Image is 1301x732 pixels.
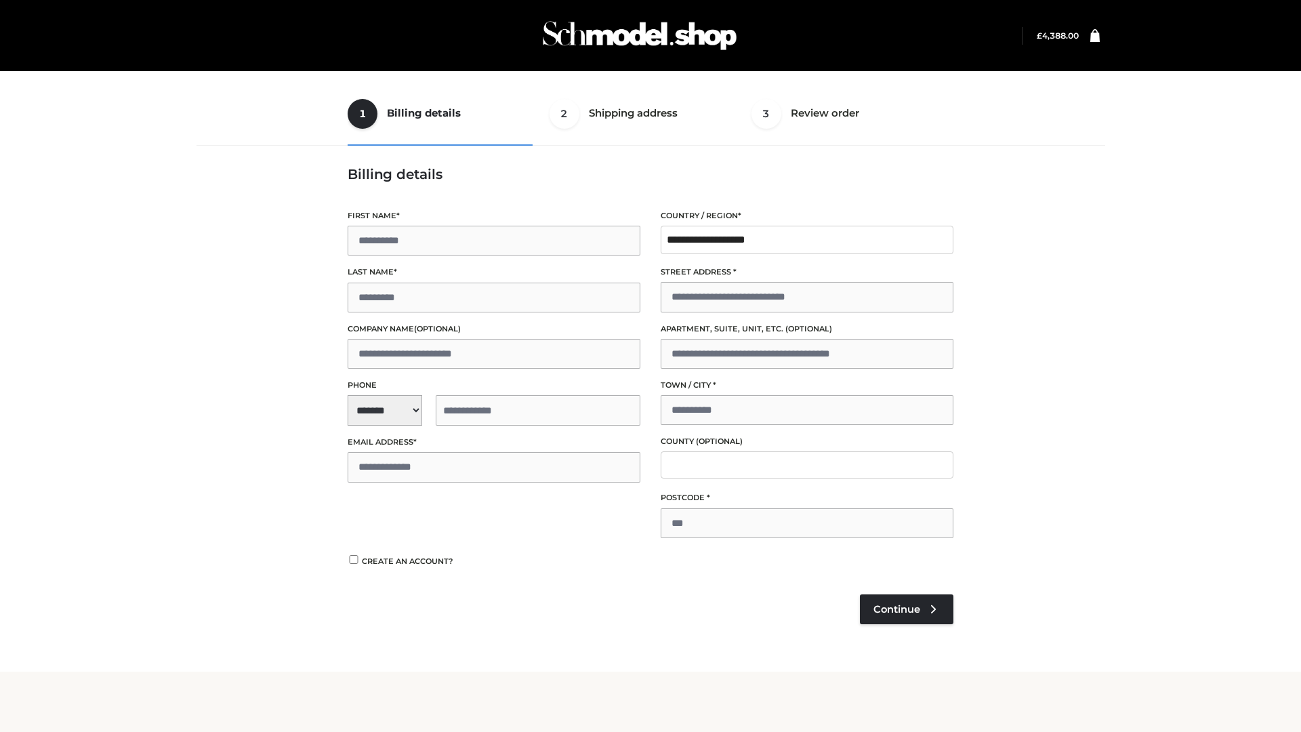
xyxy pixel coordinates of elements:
[661,435,953,448] label: County
[661,323,953,335] label: Apartment, suite, unit, etc.
[348,323,640,335] label: Company name
[661,379,953,392] label: Town / City
[348,209,640,222] label: First name
[661,266,953,279] label: Street address
[661,491,953,504] label: Postcode
[1037,30,1042,41] span: £
[785,324,832,333] span: (optional)
[414,324,461,333] span: (optional)
[1037,30,1079,41] bdi: 4,388.00
[348,555,360,564] input: Create an account?
[362,556,453,566] span: Create an account?
[348,266,640,279] label: Last name
[538,9,741,62] img: Schmodel Admin 964
[873,603,920,615] span: Continue
[661,209,953,222] label: Country / Region
[696,436,743,446] span: (optional)
[1037,30,1079,41] a: £4,388.00
[348,436,640,449] label: Email address
[348,166,953,182] h3: Billing details
[348,379,640,392] label: Phone
[860,594,953,624] a: Continue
